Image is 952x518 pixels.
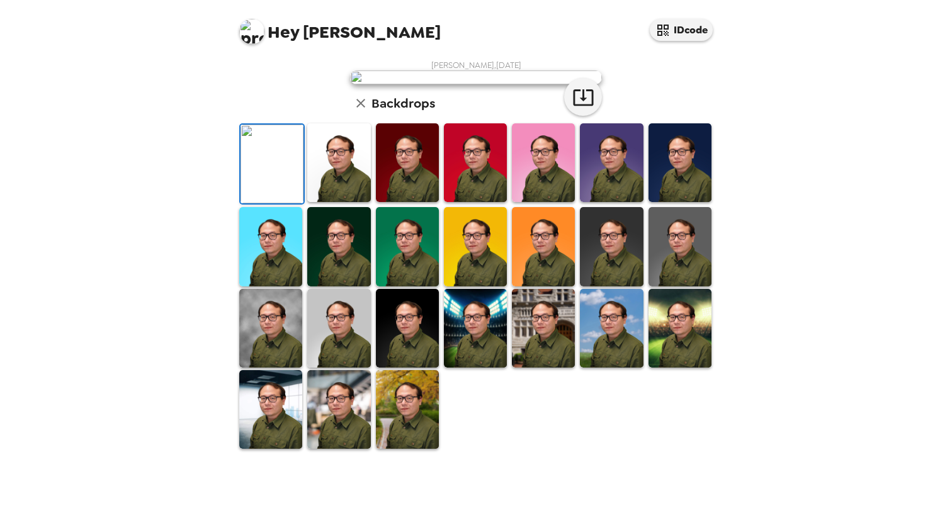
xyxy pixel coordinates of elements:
[239,19,264,44] img: profile pic
[371,93,435,113] h6: Backdrops
[268,21,299,43] span: Hey
[241,125,303,203] img: Original
[350,70,602,84] img: user
[650,19,713,41] button: IDcode
[239,13,441,41] span: [PERSON_NAME]
[431,60,521,70] span: [PERSON_NAME] , [DATE]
